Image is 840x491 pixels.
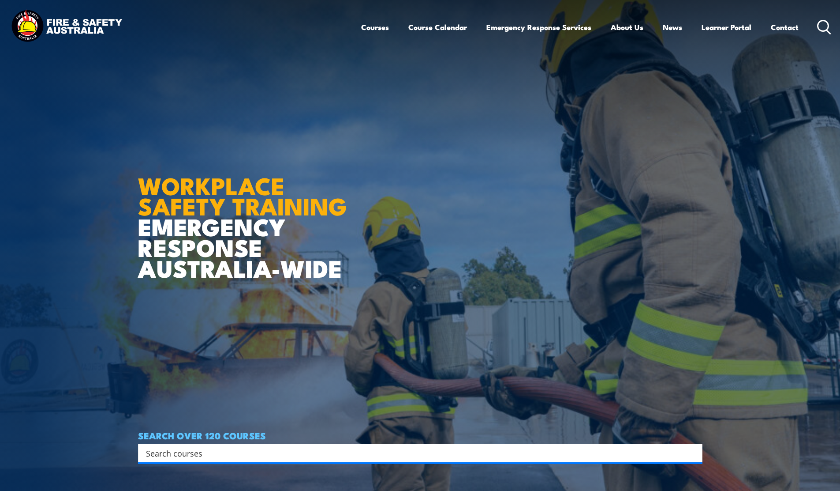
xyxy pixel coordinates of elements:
strong: WORKPLACE SAFETY TRAINING [138,166,347,224]
a: Emergency Response Services [486,15,591,39]
form: Search form [148,447,685,459]
a: Contact [771,15,799,39]
a: Course Calendar [408,15,467,39]
button: Search magnifier button [687,447,699,459]
h4: SEARCH OVER 120 COURSES [138,431,702,440]
a: About Us [611,15,643,39]
a: Learner Portal [702,15,751,39]
h1: EMERGENCY RESPONSE AUSTRALIA-WIDE [138,153,354,278]
a: News [663,15,682,39]
a: Courses [361,15,389,39]
input: Search input [146,446,683,460]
